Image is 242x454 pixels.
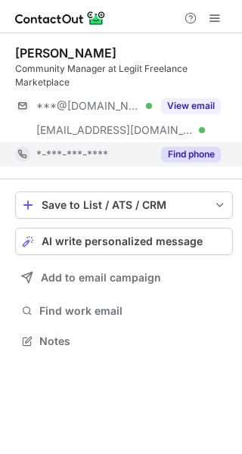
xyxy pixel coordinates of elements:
span: [EMAIL_ADDRESS][DOMAIN_NAME] [36,123,194,137]
div: [PERSON_NAME] [15,45,116,61]
button: Find work email [15,300,233,322]
img: ContactOut v5.3.10 [15,9,106,27]
span: Find work email [39,304,227,318]
span: ***@[DOMAIN_NAME] [36,99,141,113]
button: save-profile-one-click [15,191,233,219]
button: AI write personalized message [15,228,233,255]
button: Notes [15,331,233,352]
span: Add to email campaign [41,272,161,284]
button: Reveal Button [161,98,221,113]
span: Notes [39,334,227,348]
button: Reveal Button [161,147,221,162]
span: AI write personalized message [42,235,203,247]
div: Community Manager at Legiit Freelance Marketplace [15,62,233,89]
button: Add to email campaign [15,264,233,291]
div: Save to List / ATS / CRM [42,199,206,211]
